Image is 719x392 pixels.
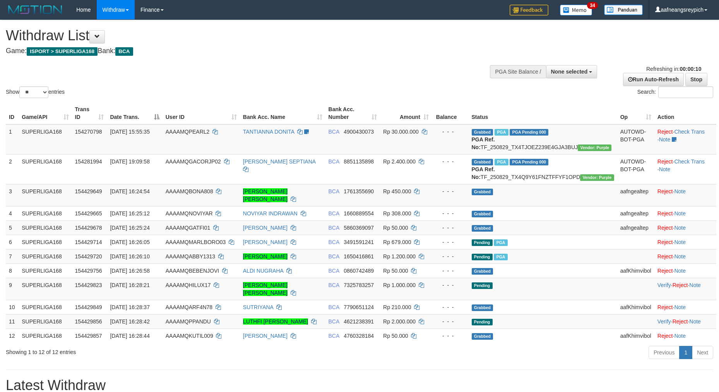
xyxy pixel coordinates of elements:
[243,129,294,135] a: TANTIANNA DONITA
[490,65,546,78] div: PGA Site Balance /
[110,253,149,260] span: [DATE] 16:26:10
[658,86,713,98] input: Search:
[110,239,149,245] span: [DATE] 16:26:05
[654,263,716,278] td: ·
[472,319,493,325] span: Pending
[344,239,374,245] span: Copy 3491591241 to clipboard
[617,184,654,206] td: aafngealtep
[435,281,466,289] div: - - -
[6,28,472,43] h1: Withdraw List
[546,65,597,78] button: None selected
[654,249,716,263] td: ·
[166,304,212,310] span: AAAAMQARF4N78
[578,144,611,151] span: Vendor URL: https://trx4.1velocity.biz
[617,328,654,343] td: aafKhimvibol
[435,158,466,165] div: - - -
[110,210,149,217] span: [DATE] 16:25:12
[75,318,102,325] span: 154429856
[166,210,213,217] span: AAAAMQNOVIYAR
[674,304,686,310] a: Note
[19,86,48,98] select: Showentries
[435,332,466,340] div: - - -
[325,102,380,124] th: Bank Acc. Number: activate to sort column ascending
[329,210,339,217] span: BCA
[6,345,294,356] div: Showing 1 to 12 of 12 entries
[107,102,162,124] th: Date Trans.: activate to sort column descending
[657,210,673,217] a: Reject
[75,282,102,288] span: 154429823
[604,5,643,15] img: panduan.png
[659,166,671,172] a: Note
[657,253,673,260] a: Reject
[617,263,654,278] td: aafKhimvibol
[6,206,19,220] td: 4
[657,304,673,310] a: Reject
[329,225,339,231] span: BCA
[472,282,493,289] span: Pending
[383,225,408,231] span: Rp 50.000
[243,268,283,274] a: ALDI NUGRAHA
[435,318,466,325] div: - - -
[243,158,316,165] a: [PERSON_NAME] SEPTIANA
[551,69,588,75] span: None selected
[472,239,493,246] span: Pending
[469,124,617,155] td: TF_250829_TX4TJOEZ239E4GJA3BUJ
[587,2,597,9] span: 34
[435,267,466,275] div: - - -
[243,282,288,296] a: [PERSON_NAME] [PERSON_NAME]
[344,268,374,274] span: Copy 0860742489 to clipboard
[435,210,466,217] div: - - -
[510,129,548,136] span: PGA Pending
[329,333,339,339] span: BCA
[329,318,339,325] span: BCA
[560,5,592,15] img: Button%20Memo.svg
[472,189,493,195] span: Grabbed
[166,239,226,245] span: AAAAMQMARLBORO03
[19,314,72,328] td: SUPERLIGA168
[243,253,288,260] a: [PERSON_NAME]
[657,158,673,165] a: Reject
[6,184,19,206] td: 3
[654,328,716,343] td: ·
[383,239,411,245] span: Rp 679.000
[329,239,339,245] span: BCA
[617,102,654,124] th: Op: activate to sort column ascending
[344,225,374,231] span: Copy 5860369097 to clipboard
[329,268,339,274] span: BCA
[649,346,680,359] a: Previous
[243,188,288,202] a: [PERSON_NAME] [PERSON_NAME]
[27,47,98,56] span: ISPORT > SUPERLIGA168
[6,154,19,184] td: 2
[469,102,617,124] th: Status
[679,346,692,359] a: 1
[344,210,374,217] span: Copy 1660889554 to clipboard
[692,346,713,359] a: Next
[435,128,466,136] div: - - -
[166,129,210,135] span: AAAAMQPEARL2
[469,154,617,184] td: TF_250829_TX4Q9Y61FNZTFFYF1OPD
[654,154,716,184] td: · ·
[617,300,654,314] td: aafKhimvibol
[674,188,686,194] a: Note
[329,188,339,194] span: BCA
[329,129,339,135] span: BCA
[19,235,72,249] td: SUPERLIGA168
[673,318,688,325] a: Reject
[383,158,416,165] span: Rp 2.400.000
[383,318,416,325] span: Rp 2.000.000
[674,210,686,217] a: Note
[623,73,684,86] a: Run Auto-Refresh
[472,304,493,311] span: Grabbed
[6,102,19,124] th: ID
[617,154,654,184] td: AUTOWD-BOT-PGA
[329,282,339,288] span: BCA
[654,206,716,220] td: ·
[383,304,411,310] span: Rp 210.000
[472,159,493,165] span: Grabbed
[75,129,102,135] span: 154270798
[659,136,671,143] a: Note
[637,86,713,98] label: Search:
[674,225,686,231] a: Note
[580,174,614,181] span: Vendor URL: https://trx4.1velocity.biz
[472,268,493,275] span: Grabbed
